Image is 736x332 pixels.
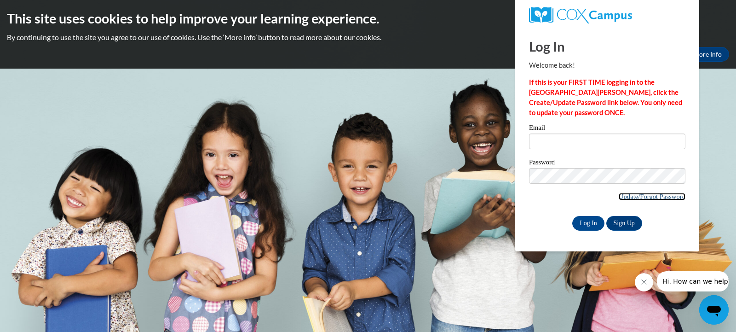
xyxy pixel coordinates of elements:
[635,273,653,291] iframe: Close message
[657,271,729,291] iframe: Message from company
[7,9,729,28] h2: This site uses cookies to help improve your learning experience.
[529,7,632,23] img: COX Campus
[7,32,729,42] p: By continuing to use the site you agree to our use of cookies. Use the ‘More info’ button to read...
[529,124,685,134] label: Email
[686,47,729,62] a: More Info
[6,6,75,14] span: Hi. How can we help?
[529,78,682,116] strong: If this is your FIRST TIME logging in to the [GEOGRAPHIC_DATA][PERSON_NAME], click the Create/Upd...
[529,7,685,23] a: COX Campus
[606,216,642,231] a: Sign Up
[529,60,685,70] p: Welcome back!
[529,159,685,168] label: Password
[619,193,685,200] a: Update/Forgot Password
[572,216,604,231] input: Log In
[529,37,685,56] h1: Log In
[699,295,729,325] iframe: Button to launch messaging window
